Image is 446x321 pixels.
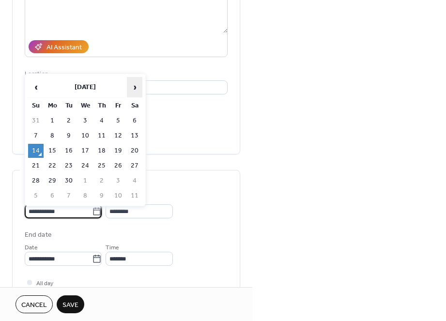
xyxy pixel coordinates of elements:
th: Mo [45,99,60,113]
td: 23 [61,159,77,173]
td: 7 [61,189,77,203]
td: 30 [61,174,77,188]
td: 24 [77,159,93,173]
span: All day [36,278,53,289]
td: 21 [28,159,44,173]
td: 7 [28,129,44,143]
td: 9 [61,129,77,143]
td: 5 [110,114,126,128]
td: 22 [45,159,60,173]
td: 25 [94,159,109,173]
span: Date [25,243,38,253]
td: 10 [110,189,126,203]
td: 20 [127,144,142,158]
th: We [77,99,93,113]
td: 19 [110,144,126,158]
td: 12 [110,129,126,143]
td: 14 [28,144,44,158]
span: Save [62,300,78,310]
td: 28 [28,174,44,188]
td: 8 [77,189,93,203]
td: 9 [94,189,109,203]
td: 27 [127,159,142,173]
th: [DATE] [45,77,126,98]
td: 26 [110,159,126,173]
div: End date [25,230,52,240]
td: 13 [127,129,142,143]
td: 17 [77,144,93,158]
td: 1 [77,174,93,188]
td: 3 [77,114,93,128]
td: 4 [94,114,109,128]
th: Tu [61,99,77,113]
span: › [127,77,142,97]
td: 2 [61,114,77,128]
td: 11 [127,189,142,203]
td: 3 [110,174,126,188]
td: 29 [45,174,60,188]
div: AI Assistant [46,43,82,53]
td: 6 [127,114,142,128]
th: Th [94,99,109,113]
span: Time [106,243,119,253]
td: 10 [77,129,93,143]
td: 2 [94,174,109,188]
td: 6 [45,189,60,203]
th: Sa [127,99,142,113]
div: Location [25,69,226,79]
td: 11 [94,129,109,143]
td: 5 [28,189,44,203]
td: 16 [61,144,77,158]
button: AI Assistant [29,40,89,53]
td: 8 [45,129,60,143]
td: 18 [94,144,109,158]
span: ‹ [29,77,43,97]
td: 31 [28,114,44,128]
th: Fr [110,99,126,113]
td: 4 [127,174,142,188]
td: 15 [45,144,60,158]
th: Su [28,99,44,113]
button: Save [57,295,84,313]
td: 1 [45,114,60,128]
span: Cancel [21,300,47,310]
button: Cancel [15,295,53,313]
